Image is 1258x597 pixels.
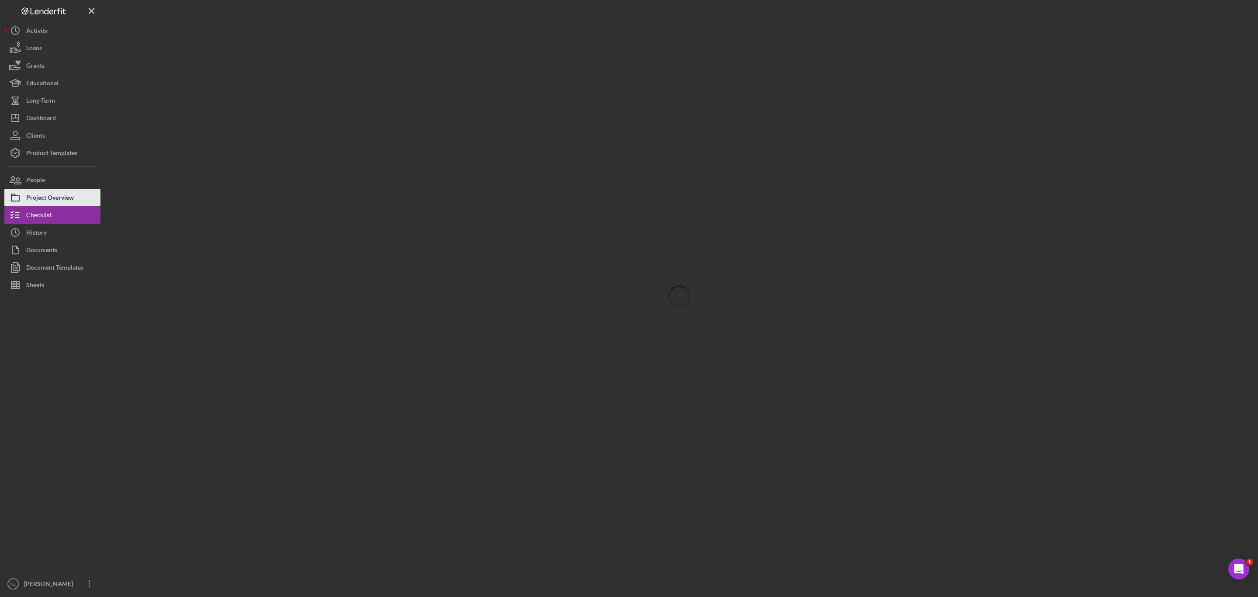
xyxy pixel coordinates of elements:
[4,127,100,144] button: Clients
[26,74,59,94] div: Educational
[4,144,100,162] button: Product Templates
[26,109,56,129] div: Dashboard
[4,22,100,39] button: Activity
[4,241,100,259] button: Documents
[4,39,100,57] button: Loans
[4,276,100,294] button: Sheets
[26,171,45,191] div: People
[4,74,100,92] button: Educational
[26,57,45,76] div: Grants
[26,92,55,111] div: Long-Term
[4,57,100,74] button: Grants
[26,224,47,243] div: History
[4,92,100,109] button: Long-Term
[4,171,100,189] button: People
[26,276,44,296] div: Sheets
[26,144,77,164] div: Product Templates
[26,39,42,59] div: Loans
[1228,559,1249,580] iframe: Intercom live chat
[26,22,48,42] div: Activity
[26,259,83,278] div: Document Templates
[26,127,45,146] div: Clients
[4,109,100,127] button: Dashboard
[22,575,79,595] div: [PERSON_NAME]
[1246,559,1253,566] span: 1
[4,189,100,206] button: Project Overview
[4,575,100,593] button: NL[PERSON_NAME]
[4,206,100,224] button: Checklist
[4,259,100,276] button: Document Templates
[26,206,52,226] div: Checklist
[26,241,57,261] div: Documents
[10,582,16,587] text: NL
[4,224,100,241] button: History
[26,189,74,208] div: Project Overview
